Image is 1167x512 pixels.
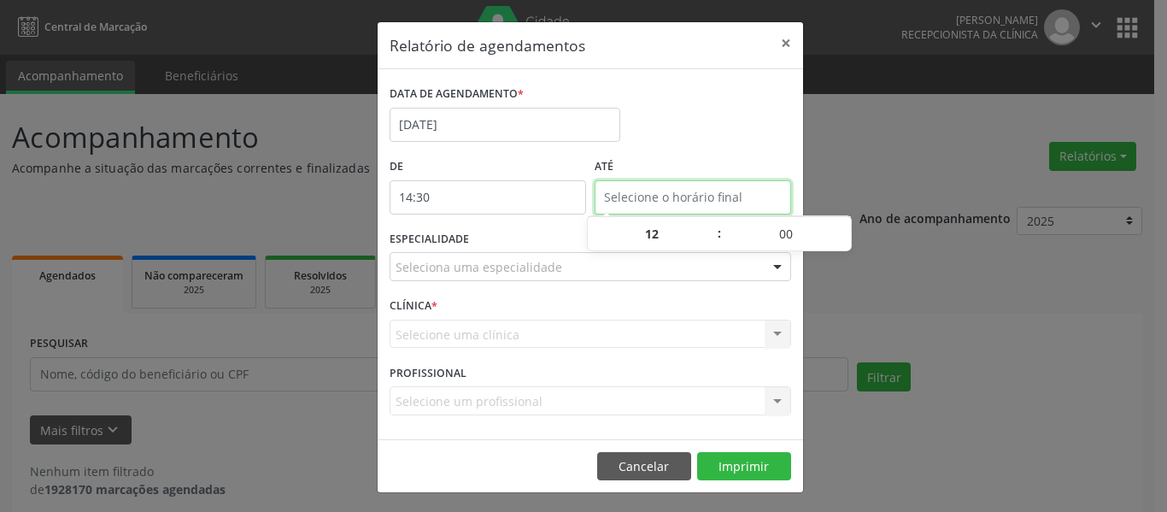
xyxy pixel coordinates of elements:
[390,108,620,142] input: Selecione uma data ou intervalo
[390,293,437,320] label: CLÍNICA
[717,216,722,250] span: :
[597,452,691,481] button: Cancelar
[396,258,562,276] span: Seleciona uma especialidade
[390,180,586,215] input: Selecione o horário inicial
[595,154,791,180] label: ATÉ
[390,227,469,253] label: ESPECIALIDADE
[390,81,524,108] label: DATA DE AGENDAMENTO
[390,360,466,386] label: PROFISSIONAL
[722,217,851,251] input: Minute
[390,34,585,56] h5: Relatório de agendamentos
[595,180,791,215] input: Selecione o horário final
[390,154,586,180] label: De
[697,452,791,481] button: Imprimir
[588,217,717,251] input: Hour
[769,22,803,64] button: Close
